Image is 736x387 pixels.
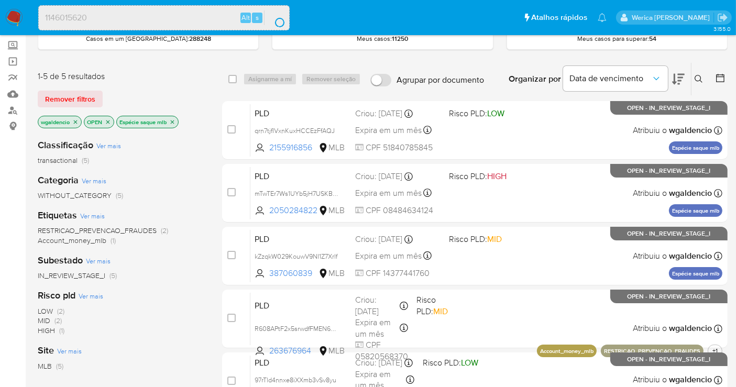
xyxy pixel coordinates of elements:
[713,25,731,33] span: 3.155.0
[598,13,607,22] a: Notificações
[39,11,289,25] input: Pesquise usuários ou casos...
[241,13,250,23] span: Alt
[531,12,587,23] span: Atalhos rápidos
[717,12,728,23] a: Sair
[256,13,259,23] span: s
[632,13,713,23] p: werica.jgaldencio@mercadolivre.com
[264,10,285,25] button: search-icon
